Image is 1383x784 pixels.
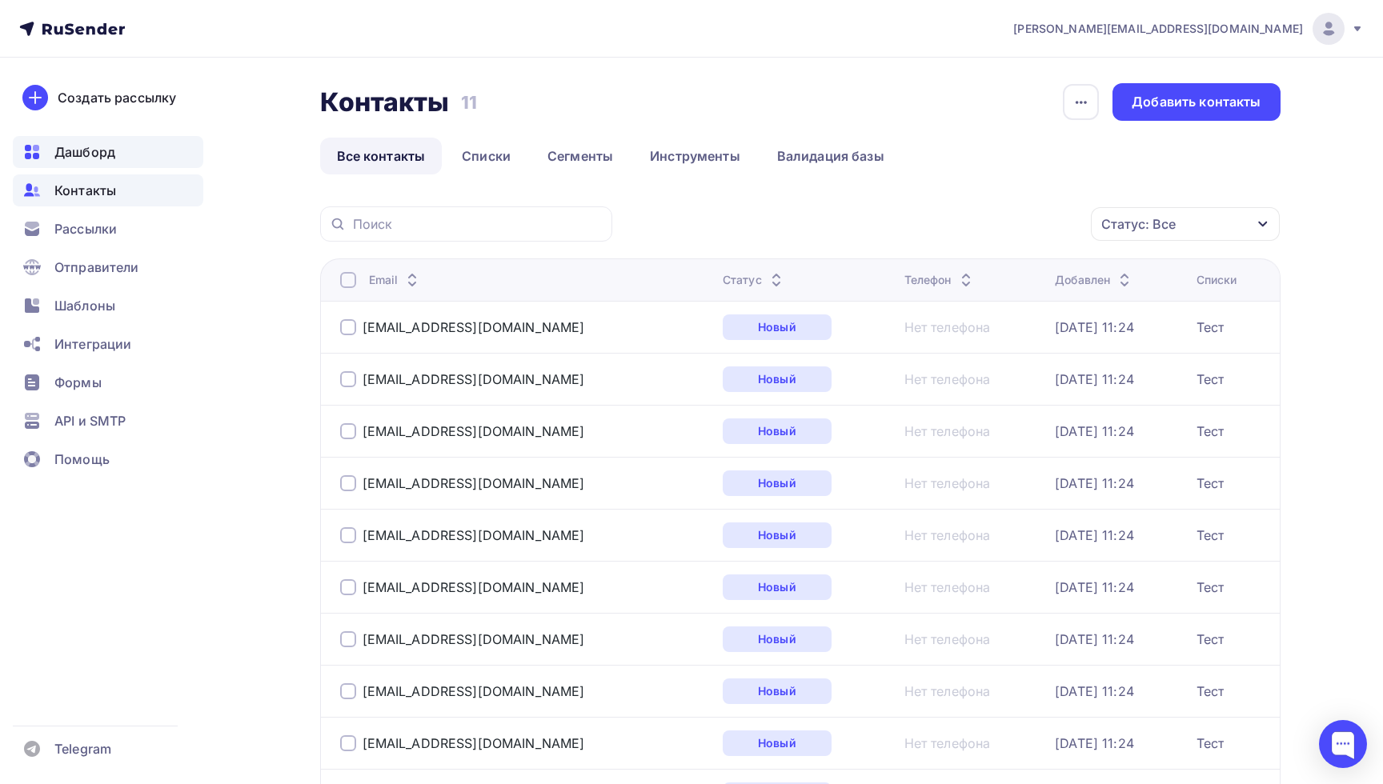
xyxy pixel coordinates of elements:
[1055,579,1134,595] a: [DATE] 11:24
[13,251,203,283] a: Отправители
[363,579,585,595] div: [EMAIL_ADDRESS][DOMAIN_NAME]
[353,215,603,233] input: Поиск
[723,574,832,600] a: Новый
[363,631,585,647] div: [EMAIL_ADDRESS][DOMAIN_NAME]
[904,735,991,751] a: Нет телефона
[1197,423,1225,439] a: Тест
[1055,423,1134,439] a: [DATE] 11:24
[1013,21,1303,37] span: [PERSON_NAME][EMAIL_ADDRESS][DOMAIN_NAME]
[1197,631,1225,647] a: Тест
[445,138,527,174] a: Списки
[58,88,176,107] div: Создать рассылку
[1055,475,1134,491] a: [DATE] 11:24
[1197,527,1225,543] div: Тест
[904,371,991,387] a: Нет телефона
[1055,683,1134,699] a: [DATE] 11:24
[1197,371,1225,387] a: Тест
[54,334,131,354] span: Интеграции
[1197,579,1225,595] a: Тест
[1055,527,1134,543] a: [DATE] 11:24
[369,272,423,288] div: Email
[1055,272,1134,288] div: Добавлен
[723,366,832,392] a: Новый
[13,174,203,206] a: Контакты
[54,219,117,238] span: Рассылки
[723,678,832,704] a: Новый
[904,319,991,335] a: Нет телефона
[1101,214,1176,234] div: Статус: Все
[1132,93,1261,111] div: Добавить контакты
[320,86,450,118] h2: Контакты
[1055,631,1134,647] div: [DATE] 11:24
[1197,475,1225,491] a: Тест
[54,373,102,392] span: Формы
[1197,683,1225,699] a: Тест
[904,423,991,439] a: Нет телефона
[363,319,585,335] a: [EMAIL_ADDRESS][DOMAIN_NAME]
[1197,272,1237,288] div: Списки
[54,296,115,315] span: Шаблоны
[760,138,901,174] a: Валидация базы
[904,527,991,543] a: Нет телефона
[363,735,585,751] a: [EMAIL_ADDRESS][DOMAIN_NAME]
[1055,735,1134,751] a: [DATE] 11:24
[904,631,991,647] a: Нет телефона
[13,290,203,322] a: Шаблоны
[363,371,585,387] a: [EMAIL_ADDRESS][DOMAIN_NAME]
[1090,206,1281,242] button: Статус: Все
[363,475,585,491] a: [EMAIL_ADDRESS][DOMAIN_NAME]
[320,138,443,174] a: Все контакты
[1055,371,1134,387] div: [DATE] 11:24
[904,683,991,699] div: Нет телефона
[54,258,139,277] span: Отправители
[723,470,832,496] a: Новый
[1197,319,1225,335] a: Тест
[54,450,110,469] span: Помощь
[723,418,832,444] a: Новый
[723,626,832,652] a: Новый
[904,272,976,288] div: Телефон
[904,579,991,595] a: Нет телефона
[363,423,585,439] a: [EMAIL_ADDRESS][DOMAIN_NAME]
[723,314,832,340] a: Новый
[54,142,115,162] span: Дашборд
[363,683,585,699] a: [EMAIL_ADDRESS][DOMAIN_NAME]
[1197,735,1225,751] a: Тест
[723,272,786,288] div: Статус
[54,739,111,758] span: Telegram
[633,138,757,174] a: Инструменты
[13,366,203,398] a: Формы
[723,730,832,756] div: Новый
[363,527,585,543] a: [EMAIL_ADDRESS][DOMAIN_NAME]
[1013,13,1364,45] a: [PERSON_NAME][EMAIL_ADDRESS][DOMAIN_NAME]
[1055,319,1134,335] a: [DATE] 11:24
